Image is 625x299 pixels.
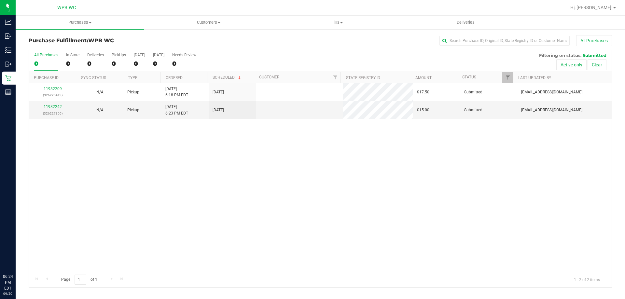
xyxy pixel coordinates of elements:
[16,16,144,29] a: Purchases
[112,53,126,57] div: PickUps
[3,291,13,296] p: 09/20
[583,53,606,58] span: Submitted
[165,86,188,98] span: [DATE] 6:18 PM EDT
[5,89,11,95] inline-svg: Reports
[464,89,482,95] span: Submitted
[172,60,196,67] div: 0
[33,92,72,98] p: (326225413)
[134,60,145,67] div: 0
[439,36,570,46] input: Search Purchase ID, Original ID, State Registry ID or Customer Name...
[127,107,139,113] span: Pickup
[273,20,401,25] span: Tills
[57,5,76,10] span: WPB WC
[75,275,86,285] input: 1
[448,20,483,25] span: Deliveries
[145,20,272,25] span: Customers
[401,16,530,29] a: Deliveries
[144,16,273,29] a: Customers
[213,75,242,80] a: Scheduled
[556,59,587,70] button: Active only
[569,275,605,284] span: 1 - 2 of 2 items
[44,104,62,109] a: 11982242
[128,75,137,80] a: Type
[462,75,476,79] a: Status
[346,75,380,80] a: State Registry ID
[5,61,11,67] inline-svg: Outbound
[172,53,196,57] div: Needs Review
[87,53,104,57] div: Deliveries
[96,108,104,112] span: Not Applicable
[5,19,11,25] inline-svg: Analytics
[153,53,164,57] div: [DATE]
[5,33,11,39] inline-svg: Inbound
[127,89,139,95] span: Pickup
[464,107,482,113] span: Submitted
[87,60,104,67] div: 0
[96,89,104,95] button: N/A
[34,75,59,80] a: Purchase ID
[96,90,104,94] span: Not Applicable
[521,89,582,95] span: [EMAIL_ADDRESS][DOMAIN_NAME]
[539,53,581,58] span: Filtering on status:
[330,72,340,83] a: Filter
[33,110,72,116] p: (326227356)
[66,60,79,67] div: 0
[134,53,145,57] div: [DATE]
[165,104,188,116] span: [DATE] 6:23 PM EDT
[588,59,606,70] button: Clear
[88,37,114,44] span: WPB WC
[5,47,11,53] inline-svg: Inventory
[417,89,429,95] span: $17.50
[34,53,58,57] div: All Purchases
[7,247,26,266] iframe: Resource center
[96,107,104,113] button: N/A
[518,75,551,80] a: Last Updated By
[521,107,582,113] span: [EMAIL_ADDRESS][DOMAIN_NAME]
[570,5,613,10] span: Hi, [PERSON_NAME]!
[81,75,106,80] a: Sync Status
[29,38,223,44] h3: Purchase Fulfillment:
[153,60,164,67] div: 0
[213,89,224,95] span: [DATE]
[166,75,183,80] a: Ordered
[5,75,11,81] inline-svg: Retail
[44,87,62,91] a: 11982209
[417,107,429,113] span: $15.00
[3,274,13,291] p: 06:24 PM EDT
[576,35,612,46] button: All Purchases
[66,53,79,57] div: In Store
[273,16,401,29] a: Tills
[502,72,513,83] a: Filter
[112,60,126,67] div: 0
[16,20,144,25] span: Purchases
[259,75,279,79] a: Customer
[415,75,432,80] a: Amount
[34,60,58,67] div: 0
[213,107,224,113] span: [DATE]
[56,275,103,285] span: Page of 1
